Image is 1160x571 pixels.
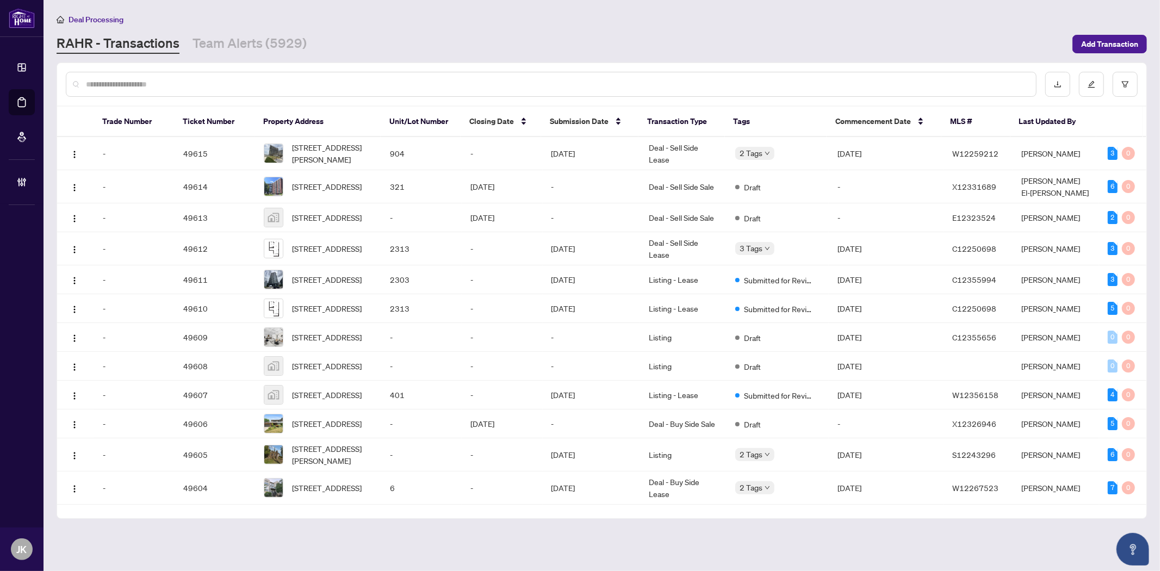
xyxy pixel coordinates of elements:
[744,418,761,430] span: Draft
[264,479,283,497] img: thumbnail-img
[264,208,283,227] img: thumbnail-img
[1121,80,1129,88] span: filter
[462,137,542,170] td: -
[292,274,362,285] span: [STREET_ADDRESS]
[640,170,727,203] td: Deal - Sell Side Sale
[953,148,999,158] span: W12259212
[829,232,944,265] td: [DATE]
[264,328,283,346] img: thumbnail-img
[70,214,79,223] img: Logo
[829,381,944,409] td: [DATE]
[1122,481,1135,494] div: 0
[66,209,83,226] button: Logo
[381,265,462,294] td: 2303
[94,471,175,505] td: -
[829,265,944,294] td: [DATE]
[1122,242,1135,255] div: 0
[1108,211,1118,224] div: 2
[543,203,641,232] td: -
[543,471,641,505] td: [DATE]
[953,450,996,460] span: S12243296
[94,170,175,203] td: -
[1010,107,1096,137] th: Last Updated By
[70,334,79,343] img: Logo
[292,418,362,430] span: [STREET_ADDRESS]
[1108,302,1118,315] div: 5
[640,137,727,170] td: Deal - Sell Side Lease
[264,445,283,464] img: thumbnail-img
[1122,359,1135,373] div: 0
[1108,388,1118,401] div: 4
[744,274,815,286] span: Submitted for Review
[94,409,175,438] td: -
[292,302,362,314] span: [STREET_ADDRESS]
[175,265,255,294] td: 49611
[292,482,362,494] span: [STREET_ADDRESS]
[462,471,542,505] td: -
[94,381,175,409] td: -
[175,352,255,381] td: 49608
[1108,242,1118,255] div: 3
[381,203,462,232] td: -
[264,144,283,163] img: thumbnail-img
[1079,72,1104,97] button: edit
[541,107,638,137] th: Submission Date
[462,203,542,232] td: [DATE]
[175,323,255,352] td: 49609
[953,182,997,191] span: X12331689
[740,242,762,255] span: 3 Tags
[70,245,79,254] img: Logo
[175,294,255,323] td: 49610
[744,361,761,373] span: Draft
[640,294,727,323] td: Listing - Lease
[66,300,83,317] button: Logo
[953,390,999,400] span: W12356158
[1013,170,1100,203] td: [PERSON_NAME] El-[PERSON_NAME]
[94,107,174,137] th: Trade Number
[543,438,641,471] td: [DATE]
[381,170,462,203] td: 321
[292,243,362,255] span: [STREET_ADDRESS]
[381,438,462,471] td: -
[1108,448,1118,461] div: 6
[94,265,175,294] td: -
[543,232,641,265] td: [DATE]
[175,137,255,170] td: 49615
[1122,388,1135,401] div: 0
[175,381,255,409] td: 49607
[70,363,79,371] img: Logo
[66,357,83,375] button: Logo
[1072,35,1147,53] button: Add Transaction
[1013,294,1100,323] td: [PERSON_NAME]
[264,357,283,375] img: thumbnail-img
[744,332,761,344] span: Draft
[1013,323,1100,352] td: [PERSON_NAME]
[381,232,462,265] td: 2313
[66,145,83,162] button: Logo
[543,381,641,409] td: [DATE]
[175,203,255,232] td: 49613
[829,170,944,203] td: -
[66,386,83,404] button: Logo
[829,137,944,170] td: [DATE]
[1108,147,1118,160] div: 3
[1113,72,1138,97] button: filter
[175,232,255,265] td: 49612
[1088,80,1095,88] span: edit
[740,147,762,159] span: 2 Tags
[744,389,815,401] span: Submitted for Review
[953,213,996,222] span: E12323524
[1122,417,1135,430] div: 0
[953,419,997,429] span: X12326946
[70,392,79,400] img: Logo
[550,115,609,127] span: Submission Date
[381,107,461,137] th: Unit/Lot Number
[66,240,83,257] button: Logo
[640,323,727,352] td: Listing
[462,352,542,381] td: -
[1108,331,1118,344] div: 0
[292,331,362,343] span: [STREET_ADDRESS]
[1013,352,1100,381] td: [PERSON_NAME]
[1045,72,1070,97] button: download
[1122,302,1135,315] div: 0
